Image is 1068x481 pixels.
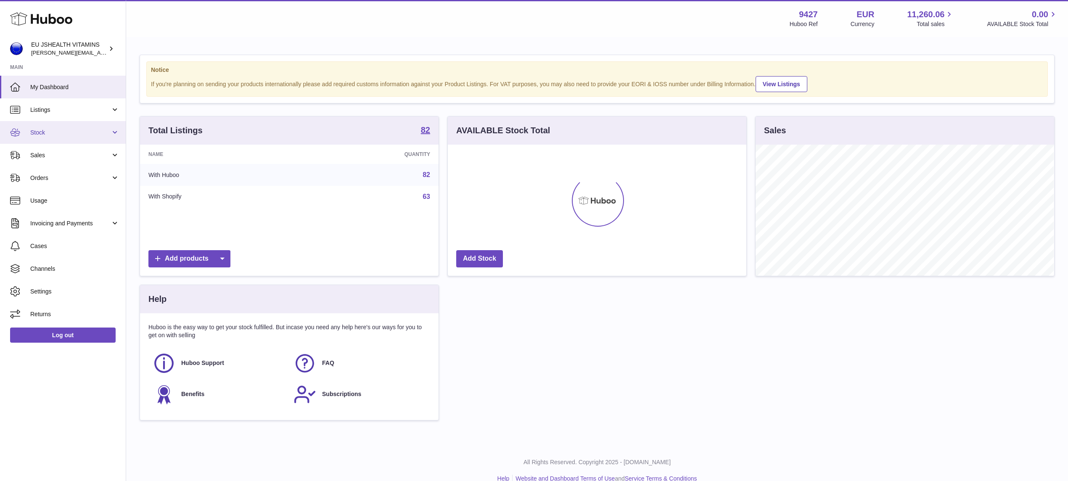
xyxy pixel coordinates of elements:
[987,20,1058,28] span: AVAILABLE Stock Total
[148,323,430,339] p: Huboo is the easy way to get your stock fulfilled. But incase you need any help here's our ways f...
[30,242,119,250] span: Cases
[421,126,430,136] a: 82
[917,20,954,28] span: Total sales
[857,9,874,20] strong: EUR
[764,125,786,136] h3: Sales
[10,328,116,343] a: Log out
[293,352,426,375] a: FAQ
[322,359,334,367] span: FAQ
[140,164,301,186] td: With Huboo
[140,186,301,208] td: With Shopify
[1032,9,1048,20] span: 0.00
[181,359,224,367] span: Huboo Support
[31,49,169,56] span: [PERSON_NAME][EMAIL_ADDRESS][DOMAIN_NAME]
[30,288,119,296] span: Settings
[456,250,503,267] a: Add Stock
[133,458,1061,466] p: All Rights Reserved. Copyright 2025 - [DOMAIN_NAME]
[140,145,301,164] th: Name
[421,126,430,134] strong: 82
[30,219,111,227] span: Invoicing and Payments
[322,390,361,398] span: Subscriptions
[456,125,550,136] h3: AVAILABLE Stock Total
[907,9,954,28] a: 11,260.06 Total sales
[30,174,111,182] span: Orders
[30,151,111,159] span: Sales
[851,20,875,28] div: Currency
[30,129,111,137] span: Stock
[799,9,818,20] strong: 9427
[153,383,285,406] a: Benefits
[30,106,111,114] span: Listings
[756,76,807,92] a: View Listings
[10,42,23,55] img: laura@jessicasepel.com
[423,171,430,178] a: 82
[31,41,107,57] div: EU JSHEALTH VITAMINS
[423,193,430,200] a: 63
[148,250,230,267] a: Add products
[148,293,167,305] h3: Help
[907,9,944,20] span: 11,260.06
[151,75,1043,92] div: If you're planning on sending your products internationally please add required customs informati...
[30,83,119,91] span: My Dashboard
[30,310,119,318] span: Returns
[148,125,203,136] h3: Total Listings
[30,265,119,273] span: Channels
[301,145,439,164] th: Quantity
[293,383,426,406] a: Subscriptions
[790,20,818,28] div: Huboo Ref
[151,66,1043,74] strong: Notice
[153,352,285,375] a: Huboo Support
[987,9,1058,28] a: 0.00 AVAILABLE Stock Total
[30,197,119,205] span: Usage
[181,390,204,398] span: Benefits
